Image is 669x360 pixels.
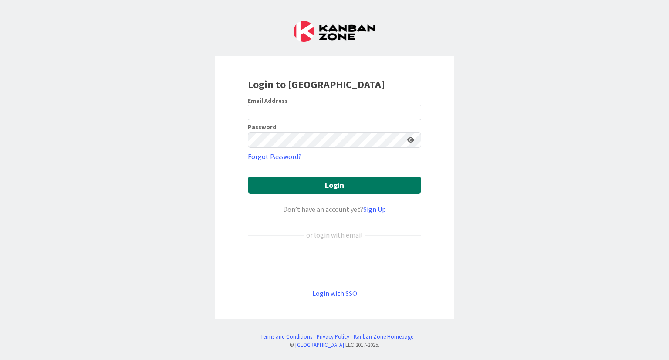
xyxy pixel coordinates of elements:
[248,78,385,91] b: Login to [GEOGRAPHIC_DATA]
[248,97,288,105] label: Email Address
[363,205,386,214] a: Sign Up
[243,255,426,274] iframe: Sign in with Google Button
[248,151,301,162] a: Forgot Password?
[248,177,421,194] button: Login
[304,230,365,240] div: or login with email
[317,333,349,341] a: Privacy Policy
[248,124,277,130] label: Password
[260,333,312,341] a: Terms and Conditions
[312,289,357,298] a: Login with SSO
[248,204,421,214] div: Don’t have an account yet?
[294,21,375,42] img: Kanban Zone
[256,341,413,349] div: © LLC 2017- 2025 .
[295,341,344,348] a: [GEOGRAPHIC_DATA]
[354,333,413,341] a: Kanban Zone Homepage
